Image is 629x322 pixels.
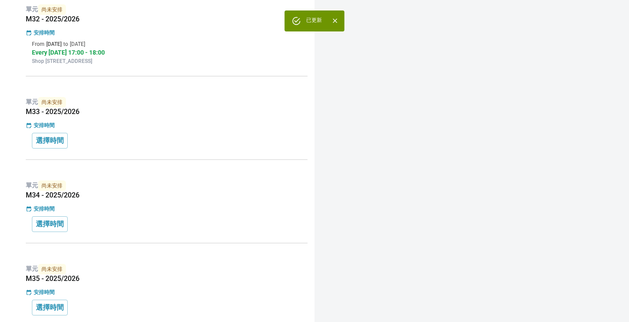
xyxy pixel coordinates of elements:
[38,264,66,274] span: 尚未安排
[306,13,322,29] div: 已更新
[32,216,68,232] button: 選擇時間
[26,191,308,200] h5: M34 - 2025/2026
[32,133,68,149] button: 選擇時間
[70,40,85,48] p: [DATE]
[32,40,45,48] p: From
[34,288,55,296] p: 安排時間
[38,4,66,15] span: 尚未安排
[26,15,308,24] h5: M32 - 2025/2026
[36,302,64,313] p: 選擇時間
[26,264,308,274] p: 單元
[32,57,301,65] p: Shop [STREET_ADDRESS]
[329,15,341,27] button: Close
[34,29,55,37] p: 安排時間
[32,300,68,315] button: 選擇時間
[36,219,64,229] p: 選擇時間
[26,107,308,116] h5: M33 - 2025/2026
[38,180,66,191] span: 尚未安排
[46,40,62,48] p: [DATE]
[26,180,308,191] p: 單元
[26,4,308,15] p: 單元
[34,205,55,213] p: 安排時間
[26,97,308,107] p: 單元
[34,121,55,129] p: 安排時間
[32,48,301,57] p: Every [DATE] 17:00 - 18:00
[38,97,66,107] span: 尚未安排
[36,135,64,146] p: 選擇時間
[63,40,68,48] p: to
[26,274,308,283] h5: M35 - 2025/2026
